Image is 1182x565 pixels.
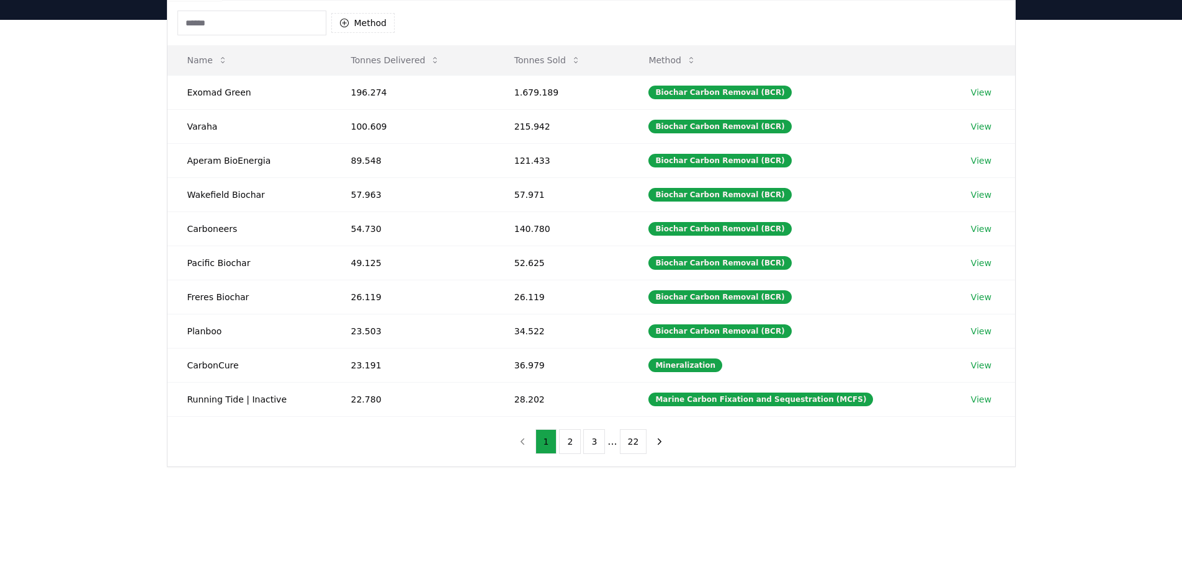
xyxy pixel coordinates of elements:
td: 26.119 [331,280,495,314]
li: ... [607,434,617,449]
td: 49.125 [331,246,495,280]
button: 22 [620,429,647,454]
a: View [971,189,992,201]
td: 57.971 [495,177,629,211]
td: Exomad Green [168,75,331,109]
a: View [971,120,992,133]
td: 23.503 [331,314,495,348]
td: 26.119 [495,280,629,314]
button: Method [638,48,706,73]
div: Marine Carbon Fixation and Sequestration (MCFS) [648,393,873,406]
div: Biochar Carbon Removal (BCR) [648,154,791,167]
button: Tonnes Sold [504,48,591,73]
a: View [971,325,992,337]
td: Varaha [168,109,331,143]
a: View [971,393,992,406]
button: Name [177,48,238,73]
td: Aperam BioEnergia [168,143,331,177]
button: Method [331,13,395,33]
td: Carboneers [168,211,331,246]
td: 140.780 [495,211,629,246]
td: 28.202 [495,382,629,416]
a: View [971,154,992,167]
td: Pacific Biochar [168,246,331,280]
a: View [971,257,992,269]
td: 100.609 [331,109,495,143]
td: Planboo [168,314,331,348]
div: Biochar Carbon Removal (BCR) [648,256,791,270]
td: Running Tide | Inactive [168,382,331,416]
td: Freres Biochar [168,280,331,314]
td: 89.548 [331,143,495,177]
button: 2 [559,429,581,454]
div: Biochar Carbon Removal (BCR) [648,324,791,338]
div: Biochar Carbon Removal (BCR) [648,188,791,202]
a: View [971,359,992,371]
td: 215.942 [495,109,629,143]
button: Tonnes Delivered [341,48,450,73]
div: Biochar Carbon Removal (BCR) [648,290,791,304]
td: 196.274 [331,75,495,109]
a: View [971,291,992,303]
td: 23.191 [331,348,495,382]
td: 22.780 [331,382,495,416]
div: Biochar Carbon Removal (BCR) [648,86,791,99]
div: Biochar Carbon Removal (BCR) [648,120,791,133]
td: 36.979 [495,348,629,382]
button: 3 [583,429,605,454]
td: 34.522 [495,314,629,348]
a: View [971,223,992,235]
td: 54.730 [331,211,495,246]
div: Biochar Carbon Removal (BCR) [648,222,791,236]
td: CarbonCure [168,348,331,382]
td: 52.625 [495,246,629,280]
td: 57.963 [331,177,495,211]
button: next page [649,429,670,454]
div: Mineralization [648,358,722,372]
td: Wakefield Biochar [168,177,331,211]
td: 121.433 [495,143,629,177]
button: 1 [535,429,557,454]
a: View [971,86,992,99]
td: 1.679.189 [495,75,629,109]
